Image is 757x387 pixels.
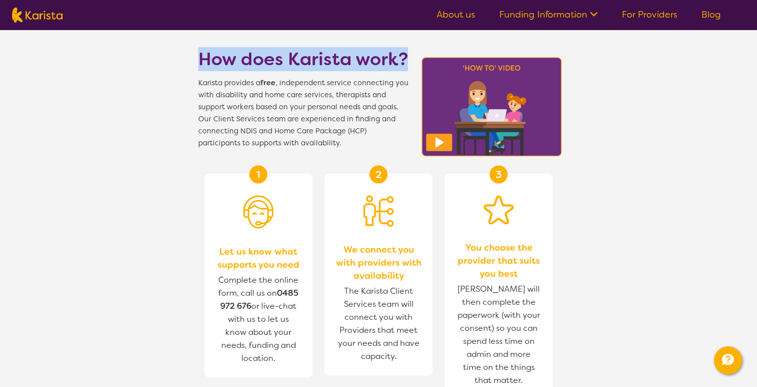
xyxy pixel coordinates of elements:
[455,241,543,280] span: You choose the provider that suits you best
[622,9,677,21] a: For Providers
[490,165,508,183] div: 3
[214,245,302,271] span: Let us know what supports you need
[249,165,267,183] div: 1
[499,9,598,21] a: Funding Information
[714,346,742,374] button: Channel Menu
[484,196,514,225] img: Star icon
[12,8,63,23] img: Karista logo
[334,282,423,365] span: The Karista Client Services team will connect you with Providers that meet your needs and have ca...
[218,275,298,363] span: Complete the online form, call us on or live-chat with us to let us know about your needs, fundin...
[419,54,565,159] img: Karista video
[437,9,475,21] a: About us
[260,78,275,88] b: free
[701,9,721,21] a: Blog
[198,47,409,71] h1: How does Karista work?
[334,243,423,282] span: We connect you with providers with availability
[243,196,273,229] img: Person with headset icon
[363,196,394,227] img: Person being matched to services icon
[198,77,409,149] span: Karista provides a , independent service connecting you with disability and home care services, t...
[369,165,388,183] div: 2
